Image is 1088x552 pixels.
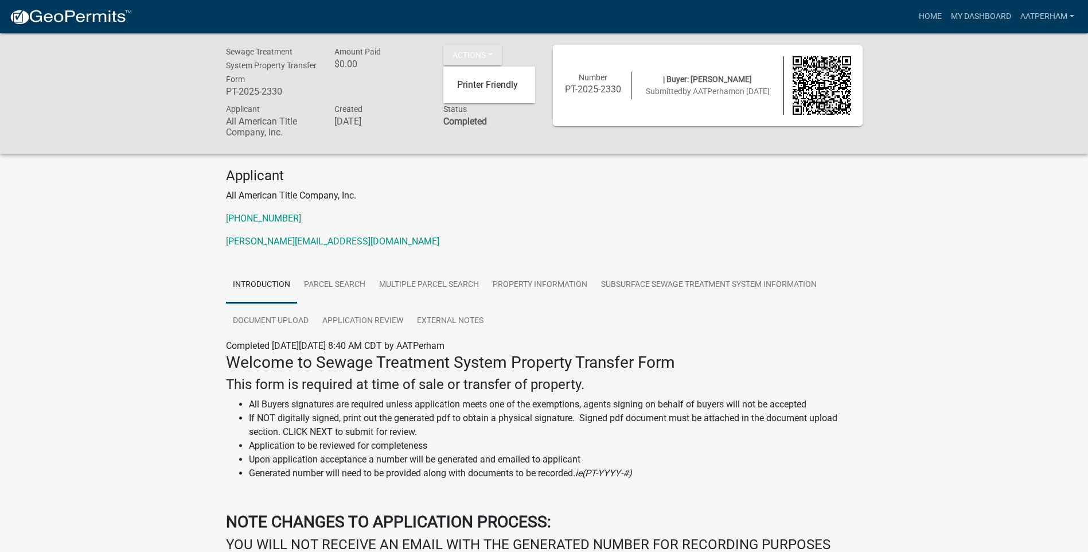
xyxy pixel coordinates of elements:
span: Amount Paid [334,47,381,56]
span: Completed [DATE][DATE] 8:40 AM CDT by AATPerham [226,340,444,351]
a: Property Information [486,267,594,304]
h6: All American Title Company, Inc. [226,116,318,138]
img: QR code [793,56,851,115]
div: Actions [443,67,535,103]
a: Parcel search [297,267,372,304]
a: [PHONE_NUMBER] [226,213,301,224]
a: Introduction [226,267,297,304]
h3: Welcome to Sewage Treatment System Property Transfer Form [226,353,863,372]
li: Generated number will need to be provided along with documents to be recorded. [249,467,863,480]
h6: $0.00 [334,59,426,69]
i: ie(PT-YYYY-#) [575,468,632,479]
a: [PERSON_NAME][EMAIL_ADDRESS][DOMAIN_NAME] [226,236,439,247]
a: Multiple Parcel Search [372,267,486,304]
button: Actions [443,45,502,65]
a: Subsurface Sewage Treatment System Information [594,267,824,304]
a: External Notes [410,303,490,340]
span: Created [334,104,362,114]
a: My Dashboard [946,6,1016,28]
h6: PT-2025-2330 [226,86,318,97]
a: AATPerham [1016,6,1079,28]
a: Document Upload [226,303,315,340]
p: All American Title Company, Inc. [226,189,863,203]
h4: Applicant [226,168,863,184]
li: Application to be reviewed for completeness [249,439,863,453]
h6: PT-2025-2330 [564,84,623,95]
a: Home [914,6,946,28]
span: Status [443,104,467,114]
span: Submitted on [DATE] [646,87,770,96]
span: Sewage Treatment System Property Transfer Form [226,47,317,84]
strong: Completed [443,116,487,127]
a: Printer Friendly [443,71,535,99]
strong: NOTE CHANGES TO APPLICATION PROCESS: [226,512,551,531]
span: Applicant [226,104,260,114]
li: Upon application acceptance a number will be generated and emailed to applicant [249,453,863,467]
span: by AATPerham [683,87,735,96]
span: | Buyer: [PERSON_NAME] [663,75,752,84]
li: If NOT digitally signed, print out the generated pdf to obtain a physical signature. Signed pdf d... [249,411,863,439]
h6: [DATE] [334,116,426,127]
li: All Buyers signatures are required unless application meets one of the exemptions, agents signing... [249,398,863,411]
a: Application Review [315,303,410,340]
span: Number [579,73,607,82]
h4: This form is required at time of sale or transfer of property. [226,376,863,393]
